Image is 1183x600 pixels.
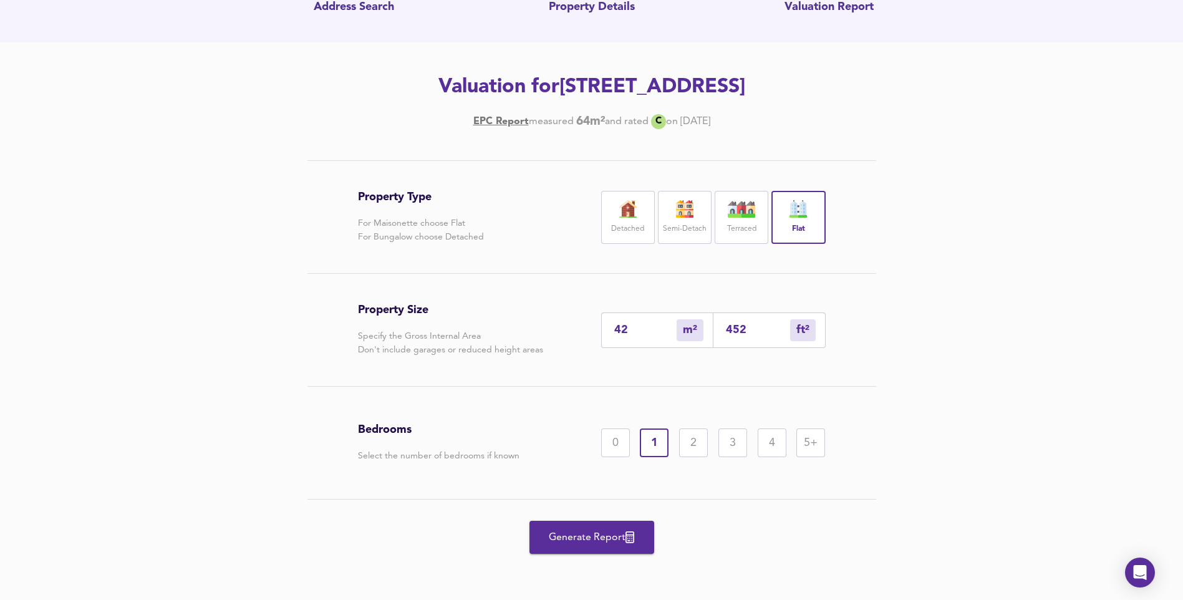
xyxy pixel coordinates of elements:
[611,221,644,237] label: Detached
[358,216,484,244] p: For Maisonette choose Flat For Bungalow choose Detached
[358,423,519,437] h3: Bedrooms
[726,324,790,337] input: Sqft
[727,221,756,237] label: Terraced
[239,74,945,101] h2: Valuation for [STREET_ADDRESS]
[542,529,642,546] span: Generate Report
[658,191,712,244] div: Semi-Detach
[663,221,707,237] label: Semi-Detach
[790,319,816,341] div: m²
[614,324,677,337] input: Enter sqm
[679,428,708,457] div: 2
[576,115,605,128] b: 64 m²
[601,191,655,244] div: Detached
[718,428,747,457] div: 3
[358,449,519,463] p: Select the number of bedrooms if known
[358,329,543,357] p: Specify the Gross Internal Area Don't include garages or reduced height areas
[715,191,768,244] div: Terraced
[758,428,786,457] div: 4
[612,200,644,218] img: house-icon
[677,319,703,341] div: m²
[529,115,574,128] div: measured
[473,115,529,128] a: EPC Report
[1125,558,1155,588] div: Open Intercom Messenger
[640,428,669,457] div: 1
[601,428,630,457] div: 0
[726,200,757,218] img: house-icon
[358,303,543,317] h3: Property Size
[358,190,484,204] h3: Property Type
[796,428,825,457] div: 5+
[529,521,654,554] button: Generate Report
[473,114,710,129] div: [DATE]
[666,115,678,128] div: on
[792,221,805,237] label: Flat
[771,191,825,244] div: Flat
[783,200,814,218] img: flat-icon
[669,200,700,218] img: house-icon
[651,114,666,129] div: C
[605,115,649,128] div: and rated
